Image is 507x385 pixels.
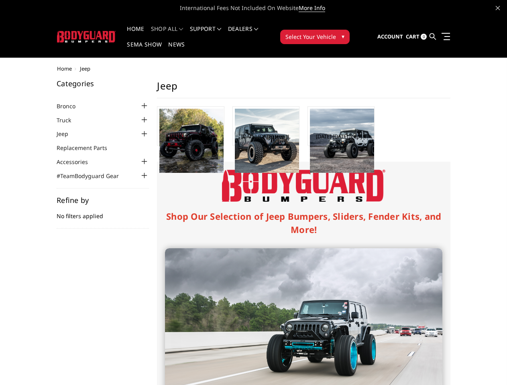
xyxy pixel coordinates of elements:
[299,4,325,12] a: More Info
[377,26,403,48] a: Account
[190,26,222,42] a: Support
[159,133,222,147] a: [DATE]-[DATE] Jeep JT Gladiator
[342,32,344,41] span: ▾
[157,80,450,98] h1: Jeep
[57,31,116,43] img: BODYGUARD BUMPERS
[228,26,259,42] a: Dealers
[421,34,427,40] span: 0
[127,26,144,42] a: Home
[151,26,183,42] a: shop all
[57,158,98,166] a: Accessories
[222,170,385,202] img: Bodyguard Bumpers Logo
[57,130,78,138] a: Jeep
[165,210,442,236] h1: Shop Our Selection of Jeep Bumpers, Sliders, Fender Kits, and More!
[316,133,366,140] a: [DATE]-[DATE] Jeep JK
[57,197,149,204] h5: Refine by
[168,42,185,57] a: News
[280,30,350,44] button: Select Your Vehicle
[57,116,81,124] a: Truck
[285,32,336,41] span: Select Your Vehicle
[57,102,86,110] a: Bronco
[80,65,90,72] span: Jeep
[377,33,403,40] span: Account
[406,33,419,40] span: Cart
[57,65,72,72] a: Home
[57,197,149,229] div: No filters applied
[57,144,117,152] a: Replacement Parts
[241,133,291,140] a: [DATE]-[DATE] Jeep JL
[57,80,149,87] h5: Categories
[57,172,129,180] a: #TeamBodyguard Gear
[406,26,427,48] a: Cart 0
[127,42,162,57] a: SEMA Show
